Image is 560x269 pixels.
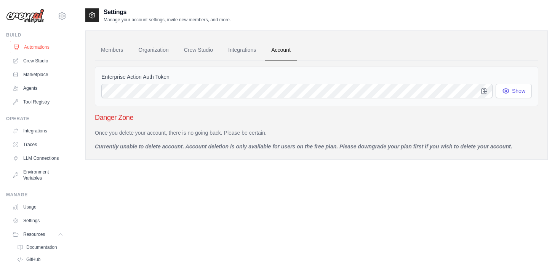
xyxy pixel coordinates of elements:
[95,129,538,137] p: Once you delete your account, there is no going back. Please be certain.
[9,138,67,151] a: Traces
[6,192,67,198] div: Manage
[6,9,44,23] img: Logo
[10,41,67,53] a: Automations
[26,256,40,263] span: GitHub
[9,228,67,240] button: Resources
[104,8,231,17] h2: Settings
[265,40,297,60] a: Account
[95,112,538,123] h3: Danger Zone
[132,40,174,60] a: Organization
[9,125,67,137] a: Integrations
[6,32,67,38] div: Build
[9,55,67,67] a: Crew Studio
[9,201,67,213] a: Usage
[95,143,538,150] p: Currently unable to delete account. Account deletion is only available for users on the free plan...
[496,84,532,98] button: Show
[26,244,57,250] span: Documentation
[9,82,67,94] a: Agents
[9,96,67,108] a: Tool Registry
[9,68,67,81] a: Marketplace
[14,254,67,265] a: GitHub
[23,231,45,237] span: Resources
[104,17,231,23] p: Manage your account settings, invite new members, and more.
[9,215,67,227] a: Settings
[6,116,67,122] div: Operate
[95,40,129,60] a: Members
[9,152,67,164] a: LLM Connections
[178,40,219,60] a: Crew Studio
[14,242,67,253] a: Documentation
[9,166,67,184] a: Environment Variables
[222,40,262,60] a: Integrations
[101,73,532,81] label: Enterprise Action Auth Token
